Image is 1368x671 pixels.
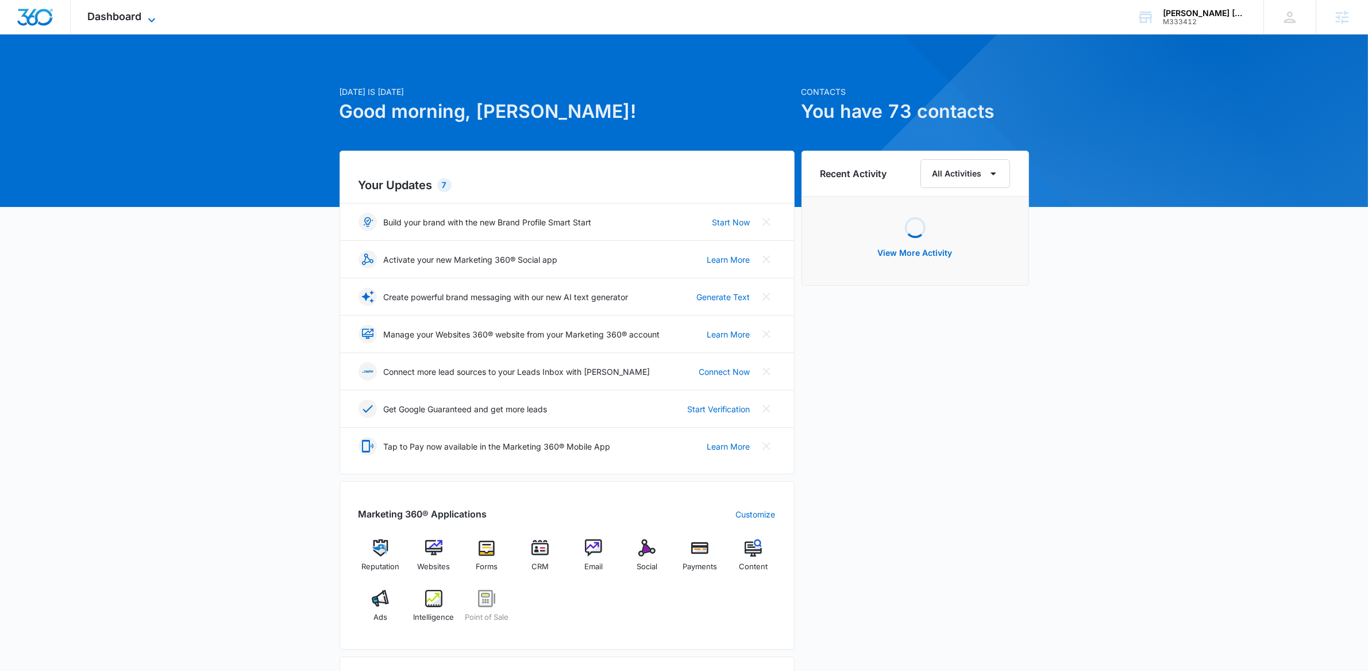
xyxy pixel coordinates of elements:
div: account id [1163,18,1247,26]
a: Learn More [707,328,750,340]
a: Forms [465,539,509,581]
p: Tap to Pay now available in the Marketing 360® Mobile App [384,440,611,453]
p: Contacts [801,86,1029,98]
button: Close [757,400,776,418]
button: Close [757,362,776,381]
button: Close [757,437,776,455]
a: CRM [518,539,562,581]
a: Learn More [707,254,750,266]
h1: Good morning, [PERSON_NAME]! [340,98,795,125]
a: Connect Now [699,366,750,378]
a: Point of Sale [465,590,509,631]
button: Close [757,287,776,306]
span: Ads [373,612,387,623]
div: v 4.0.25 [32,18,56,28]
p: Get Google Guaranteed and get more leads [384,403,548,415]
a: Reputation [359,539,403,581]
h2: Marketing 360® Applications [359,507,487,521]
a: Social [625,539,669,581]
span: Social [637,561,657,573]
a: Start Verification [688,403,750,415]
span: Reputation [361,561,399,573]
p: Connect more lead sources to your Leads Inbox with [PERSON_NAME] [384,366,650,378]
a: Start Now [712,216,750,228]
div: Domain Overview [44,68,103,75]
img: website_grey.svg [18,30,28,39]
a: Customize [736,508,776,520]
a: Payments [678,539,722,581]
a: Ads [359,590,403,631]
a: Email [572,539,616,581]
p: [DATE] is [DATE] [340,86,795,98]
span: CRM [531,561,549,573]
h1: You have 73 contacts [801,98,1029,125]
div: Keywords by Traffic [127,68,194,75]
button: View More Activity [866,239,964,267]
button: Close [757,250,776,269]
a: Learn More [707,440,750,453]
p: Activate your new Marketing 360® Social app [384,254,558,266]
a: Websites [411,539,456,581]
div: Domain: [DOMAIN_NAME] [30,30,126,39]
button: Close [757,213,776,231]
a: Content [731,539,776,581]
button: All Activities [920,159,1010,188]
p: Create powerful brand messaging with our new AI text generator [384,291,629,303]
span: Forms [476,561,498,573]
a: Intelligence [411,590,456,631]
a: Generate Text [697,291,750,303]
span: Point of Sale [465,612,508,623]
span: Email [584,561,603,573]
button: Close [757,325,776,343]
img: tab_domain_overview_orange.svg [31,67,40,76]
h2: Your Updates [359,177,776,194]
span: Intelligence [413,612,454,623]
img: tab_keywords_by_traffic_grey.svg [114,67,124,76]
h6: Recent Activity [820,167,887,181]
p: Manage your Websites 360® website from your Marketing 360® account [384,328,660,340]
img: logo_orange.svg [18,18,28,28]
span: Dashboard [88,10,142,22]
span: Websites [417,561,450,573]
div: account name [1163,9,1247,18]
div: 7 [437,178,452,192]
span: Payments [683,561,717,573]
span: Content [739,561,768,573]
p: Build your brand with the new Brand Profile Smart Start [384,216,592,228]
